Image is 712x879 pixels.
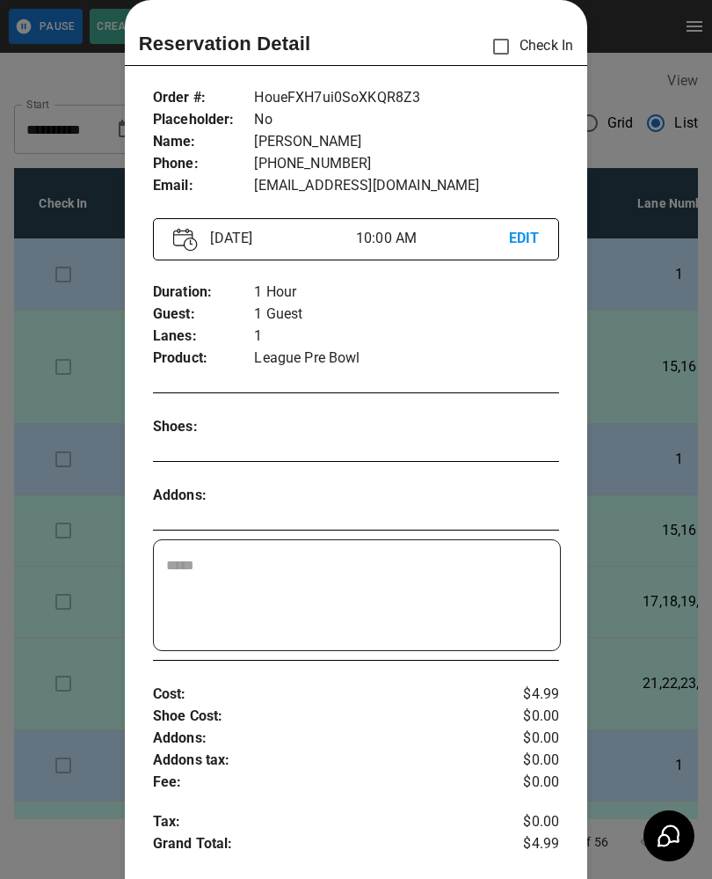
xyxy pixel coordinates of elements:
[153,131,255,153] p: Name :
[491,750,559,772] p: $0.00
[491,728,559,750] p: $0.00
[254,348,559,370] p: League Pre Bowl
[491,772,559,794] p: $0.00
[483,28,573,65] p: Check In
[491,706,559,728] p: $0.00
[254,326,559,348] p: 1
[153,175,255,197] p: Email :
[254,109,559,131] p: No
[254,131,559,153] p: [PERSON_NAME]
[153,750,491,772] p: Addons tax :
[153,811,491,833] p: Tax :
[509,228,540,250] p: EDIT
[254,87,559,109] p: HoueFXH7ui0SoXKQR8Z3
[153,109,255,131] p: Placeholder :
[254,282,559,304] p: 1 Hour
[153,348,255,370] p: Product :
[356,228,509,249] p: 10:00 AM
[153,772,491,794] p: Fee :
[153,416,255,438] p: Shoes :
[153,485,255,507] p: Addons :
[153,728,491,750] p: Addons :
[491,833,559,860] p: $4.99
[153,304,255,326] p: Guest :
[153,684,491,706] p: Cost :
[173,228,198,252] img: Vector
[491,684,559,706] p: $4.99
[254,153,559,175] p: [PHONE_NUMBER]
[153,833,491,860] p: Grand Total :
[254,304,559,326] p: 1 Guest
[203,228,356,249] p: [DATE]
[153,87,255,109] p: Order # :
[153,282,255,304] p: Duration :
[153,326,255,348] p: Lanes :
[139,29,311,58] p: Reservation Detail
[153,706,491,728] p: Shoe Cost :
[491,811,559,833] p: $0.00
[153,153,255,175] p: Phone :
[254,175,559,197] p: [EMAIL_ADDRESS][DOMAIN_NAME]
